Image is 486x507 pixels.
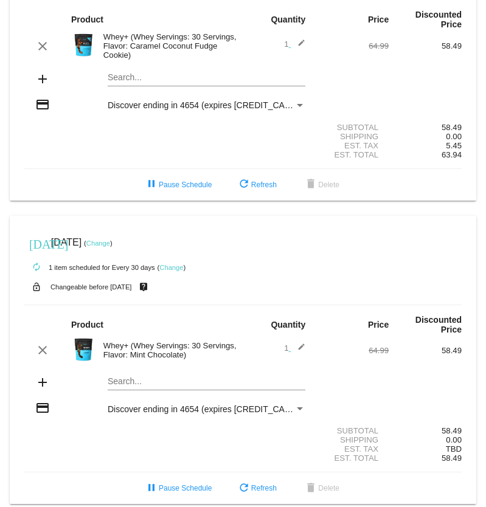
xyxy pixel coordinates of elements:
[368,15,389,24] strong: Price
[442,150,462,159] span: 63.94
[237,178,251,192] mat-icon: refresh
[108,100,328,110] span: Discover ending in 4654 (expires [CREDIT_CARD_DATA])
[108,404,305,414] mat-select: Payment Method
[304,181,339,189] span: Delete
[237,484,277,492] span: Refresh
[237,481,251,496] mat-icon: refresh
[446,435,462,444] span: 0.00
[35,97,50,112] mat-icon: credit_card
[271,15,305,24] strong: Quantity
[108,73,305,83] input: Search...
[134,174,221,196] button: Pause Schedule
[389,346,462,355] div: 58.49
[158,264,186,271] small: ( )
[108,377,305,387] input: Search...
[304,484,339,492] span: Delete
[294,477,349,499] button: Delete
[29,260,44,275] mat-icon: autorenew
[271,320,305,329] strong: Quantity
[316,444,389,454] div: Est. Tax
[50,283,132,291] small: Changeable before [DATE]
[316,435,389,444] div: Shipping
[71,320,103,329] strong: Product
[316,426,389,435] div: Subtotal
[29,236,44,250] mat-icon: [DATE]
[71,337,95,362] img: Image-1-Carousel-Whey-2lb-Mint-Chocolate-no-badge-Transp.png
[35,375,50,390] mat-icon: add
[144,484,212,492] span: Pause Schedule
[159,264,183,271] a: Change
[144,181,212,189] span: Pause Schedule
[389,426,462,435] div: 58.49
[291,343,305,357] mat-icon: edit
[97,341,243,359] div: Whey+ (Whey Servings: 30 Servings, Flavor: Mint Chocolate)
[316,346,389,355] div: 64.99
[389,41,462,50] div: 58.49
[136,279,151,295] mat-icon: live_help
[316,454,389,463] div: Est. Total
[108,404,328,414] span: Discover ending in 4654 (expires [CREDIT_CARD_DATA])
[35,343,50,357] mat-icon: clear
[446,141,462,150] span: 5.45
[24,264,155,271] small: 1 item scheduled for Every 30 days
[86,240,110,247] a: Change
[316,141,389,150] div: Est. Tax
[71,15,103,24] strong: Product
[108,100,305,110] mat-select: Payment Method
[316,150,389,159] div: Est. Total
[237,181,277,189] span: Refresh
[35,72,50,86] mat-icon: add
[84,240,113,247] small: ( )
[144,481,159,496] mat-icon: pause
[316,41,389,50] div: 64.99
[389,123,462,132] div: 58.49
[294,174,349,196] button: Delete
[368,320,389,329] strong: Price
[29,279,44,295] mat-icon: lock_open
[304,481,318,496] mat-icon: delete
[35,39,50,53] mat-icon: clear
[227,174,286,196] button: Refresh
[284,40,305,49] span: 1
[446,444,462,454] span: TBD
[446,132,462,141] span: 0.00
[71,33,95,57] img: Image-1-Carousel-Whey-2lb-CCFC-1.png
[442,454,462,463] span: 58.49
[227,477,286,499] button: Refresh
[304,178,318,192] mat-icon: delete
[134,477,221,499] button: Pause Schedule
[144,178,159,192] mat-icon: pause
[291,39,305,53] mat-icon: edit
[415,10,462,29] strong: Discounted Price
[316,123,389,132] div: Subtotal
[35,401,50,415] mat-icon: credit_card
[284,343,305,353] span: 1
[97,32,243,60] div: Whey+ (Whey Servings: 30 Servings, Flavor: Caramel Coconut Fudge Cookie)
[316,132,389,141] div: Shipping
[415,315,462,334] strong: Discounted Price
